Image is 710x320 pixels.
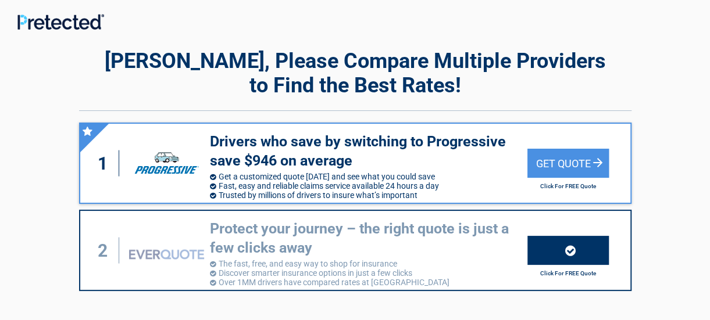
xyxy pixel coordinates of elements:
[210,190,527,200] li: Trusted by millions of drivers to insure what’s important
[210,268,527,278] li: Discover smarter insurance options in just a few clicks
[129,145,204,181] img: progressive's logo
[92,238,120,264] div: 2
[92,150,120,177] div: 1
[210,278,527,287] li: Over 1MM drivers have compared rates at [GEOGRAPHIC_DATA]
[210,132,527,170] h3: Drivers who save by switching to Progressive save $946 on average
[210,220,527,257] h3: Protect your journey – the right quote is just a few clicks away
[17,14,104,30] img: Main Logo
[129,249,204,259] img: everquote's logo
[79,49,631,98] h2: [PERSON_NAME], Please Compare Multiple Providers to Find the Best Rates!
[210,181,527,190] li: Fast, easy and reliable claims service available 24 hours a day
[527,270,609,276] h2: Click For FREE Quote
[210,172,527,181] li: Get a customized quote [DATE] and see what you could save
[527,183,609,189] h2: Click For FREE Quote
[210,259,527,268] li: The fast, free, and easy way to shop for insurance
[527,149,609,178] div: Get Quote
